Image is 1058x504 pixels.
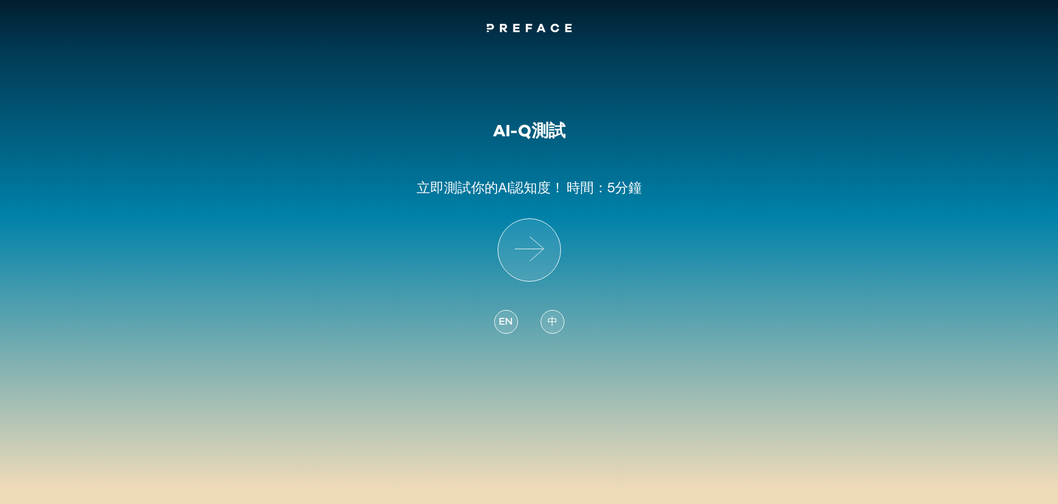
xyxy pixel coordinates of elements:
[471,180,564,195] span: 你的AI認知度！
[493,121,566,141] h1: AI-Q測試
[547,315,558,330] span: 中
[417,180,471,195] span: 立即測試
[499,315,512,330] span: EN
[567,180,642,195] span: 時間：5分鐘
